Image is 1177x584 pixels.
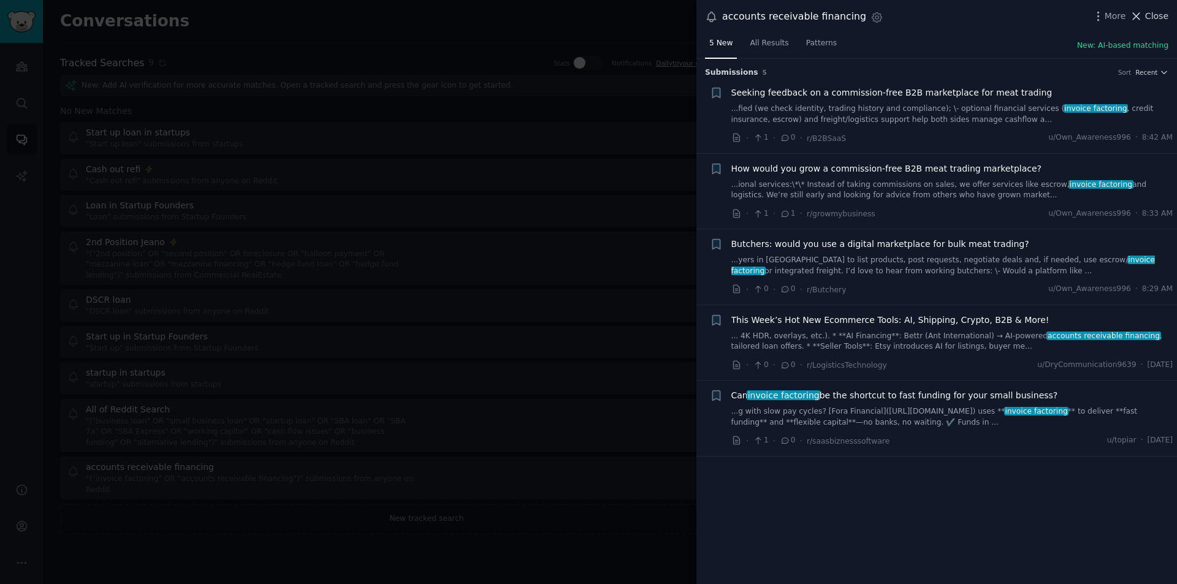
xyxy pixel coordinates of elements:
span: r/saasbiznesssoftware [807,437,889,446]
a: ...g with slow pay cycles? [Fora Financial]([URL][DOMAIN_NAME]) uses **invoice factoring** to del... [731,406,1173,428]
span: · [800,207,802,220]
span: · [746,207,748,220]
span: u/Own_Awareness996 [1048,284,1131,295]
span: r/growmybusiness [807,210,875,218]
span: · [800,283,802,296]
button: New: AI-based matching [1077,40,1168,51]
span: 0 [780,435,795,446]
a: This Week’s Hot New Ecommerce Tools: AI, Shipping, Crypto, B2B & More! [731,314,1049,327]
span: 8:42 AM [1142,132,1173,143]
button: Recent [1135,68,1168,77]
span: · [746,132,748,145]
div: accounts receivable financing [722,9,866,25]
span: 1 [753,435,768,446]
span: invoice factoring [731,256,1155,275]
span: 0 [780,360,795,371]
span: 0 [780,284,795,295]
a: 5 New [705,34,737,59]
span: · [1135,132,1138,143]
span: · [800,132,802,145]
span: · [773,207,775,220]
span: · [800,358,802,371]
span: u/topiar [1107,435,1137,446]
span: invoice factoring [747,390,820,400]
span: Can be the shortcut to fast funding for your small business? [731,389,1058,402]
span: 1 [780,208,795,219]
span: Recent [1135,68,1157,77]
a: ...yers in [GEOGRAPHIC_DATA] to list products, post requests, negotiate deals and, if needed, use... [731,255,1173,276]
span: · [773,358,775,371]
span: accounts receivable financing [1046,332,1160,340]
span: All Results [750,38,788,49]
span: u/Own_Awareness996 [1048,132,1131,143]
div: Sort [1118,68,1132,77]
span: r/LogisticsTechnology [807,361,887,370]
span: · [1141,360,1143,371]
span: r/B2BSaaS [807,134,846,143]
span: 1 [753,208,768,219]
a: Seeking feedback on a commission-free B2B marketplace for meat trading [731,86,1053,99]
span: Submission s [705,67,758,78]
a: ... 4K HDR, overlays, etc.). * **AI Financing**: Bettr (Ant International) → AI-poweredaccounts r... [731,331,1173,352]
span: 5 [763,69,767,76]
a: ...ional services:\*\* Instead of taking commissions on sales, we offer services like escrow,invo... [731,180,1173,201]
span: 0 [753,284,768,295]
span: · [1135,284,1138,295]
span: [DATE] [1148,360,1173,371]
span: 0 [780,132,795,143]
span: · [773,132,775,145]
a: Butchers: would you use a digital marketplace for bulk meat trading? [731,238,1029,251]
span: invoice factoring [1004,407,1069,415]
span: · [746,358,748,371]
a: ...fied (we check identity, trading history and compliance); \- optional financial services (invo... [731,104,1173,125]
button: More [1092,10,1126,23]
span: u/DryCommunication9639 [1037,360,1136,371]
a: Patterns [802,34,841,59]
span: Patterns [806,38,837,49]
a: Caninvoice factoringbe the shortcut to fast funding for your small business? [731,389,1058,402]
span: invoice factoring [1068,180,1133,189]
span: · [773,283,775,296]
span: · [773,434,775,447]
span: 8:33 AM [1142,208,1173,219]
span: Close [1145,10,1168,23]
button: Close [1130,10,1168,23]
span: 8:29 AM [1142,284,1173,295]
span: 5 New [709,38,733,49]
a: All Results [745,34,793,59]
span: · [1141,435,1143,446]
span: · [746,283,748,296]
a: How would you grow a commission-free B2B meat trading marketplace? [731,162,1042,175]
span: · [800,434,802,447]
span: · [746,434,748,447]
span: 1 [753,132,768,143]
span: r/Butchery [807,286,846,294]
span: More [1105,10,1126,23]
span: u/Own_Awareness996 [1048,208,1131,219]
span: [DATE] [1148,435,1173,446]
span: invoice factoring [1064,104,1129,113]
span: · [1135,208,1138,219]
span: 0 [753,360,768,371]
